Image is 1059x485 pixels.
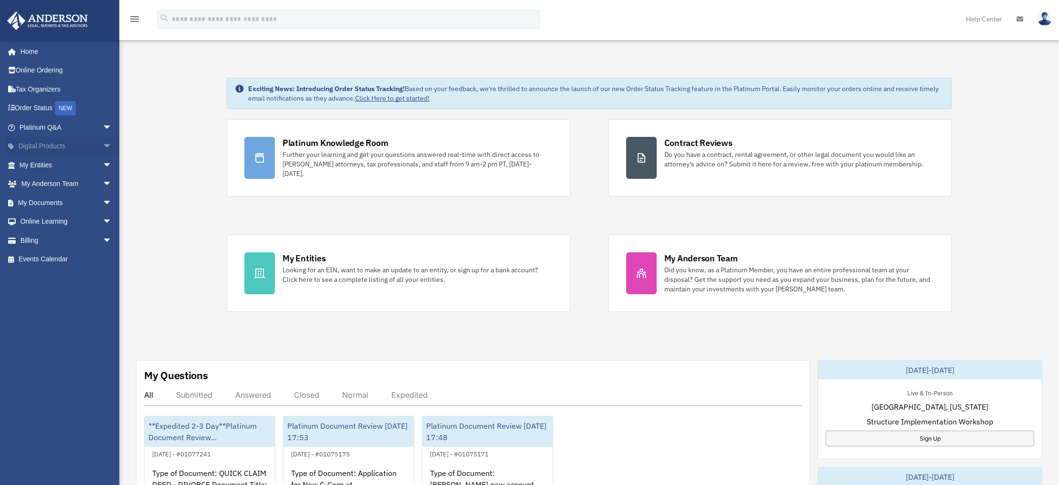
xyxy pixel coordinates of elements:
div: [DATE] - #01077241 [145,448,219,458]
a: Online Learningarrow_drop_down [7,212,126,231]
a: My Anderson Team Did you know, as a Platinum Member, you have an entire professional team at your... [608,235,952,312]
div: Platinum Document Review [DATE] 17:48 [422,416,553,447]
a: Platinum Q&Aarrow_drop_down [7,118,126,137]
a: Contract Reviews Do you have a contract, rental agreement, or other legal document you would like... [608,119,952,196]
div: Answered [235,390,271,400]
div: Did you know, as a Platinum Member, you have an entire professional team at your disposal? Get th... [664,265,934,294]
i: search [159,13,170,23]
div: Further your learning and get your questions answered real-time with direct access to [PERSON_NAM... [283,150,553,178]
a: menu [129,17,140,25]
img: Anderson Advisors Platinum Portal [4,11,91,30]
a: Billingarrow_drop_down [7,231,126,250]
div: [DATE] - #01075175 [283,448,357,458]
span: arrow_drop_down [103,155,122,175]
a: Platinum Knowledge Room Further your learning and get your questions answered real-time with dire... [227,119,570,196]
a: Online Ordering [7,61,126,80]
i: menu [129,13,140,25]
a: Digital Productsarrow_drop_down [7,137,126,156]
div: [DATE]-[DATE] [818,361,1042,380]
span: arrow_drop_down [103,193,122,213]
a: Click Here to get started! [355,94,430,103]
div: **Expedited 2-3 Day**Platinum Document Review... [145,416,275,447]
div: Live & In-Person [900,387,960,397]
span: arrow_drop_down [103,118,122,137]
span: Structure Implementation Workshop [867,416,993,427]
span: arrow_drop_down [103,231,122,250]
div: Platinum Knowledge Room [283,137,388,149]
div: My Questions [144,368,208,382]
div: [DATE] - #01075171 [422,448,496,458]
img: User Pic [1038,12,1052,26]
div: Closed [294,390,319,400]
a: Home [7,42,122,61]
div: Submitted [176,390,212,400]
a: Tax Organizers [7,80,126,99]
div: All [144,390,153,400]
div: Based on your feedback, we're thrilled to announce the launch of our new Order Status Tracking fe... [248,84,944,103]
span: [GEOGRAPHIC_DATA], [US_STATE] [871,401,988,413]
a: Order StatusNEW [7,99,126,118]
div: NEW [55,101,76,115]
strong: Exciting News: Introducing Order Status Tracking! [248,84,405,93]
span: arrow_drop_down [103,212,122,232]
div: Platinum Document Review [DATE] 17:53 [283,416,414,447]
a: My Entities Looking for an EIN, want to make an update to an entity, or sign up for a bank accoun... [227,235,570,312]
div: Expedited [391,390,428,400]
a: My Documentsarrow_drop_down [7,193,126,212]
div: My Anderson Team [664,252,738,264]
div: Do you have a contract, rental agreement, or other legal document you would like an attorney's ad... [664,150,934,169]
span: arrow_drop_down [103,137,122,156]
div: Normal [342,390,368,400]
a: Events Calendar [7,250,126,269]
a: My Entitiesarrow_drop_down [7,155,126,175]
div: Looking for an EIN, want to make an update to an entity, or sign up for a bank account? Click her... [283,265,553,284]
div: My Entities [283,252,325,264]
div: Contract Reviews [664,137,733,149]
span: arrow_drop_down [103,175,122,194]
a: My Anderson Teamarrow_drop_down [7,175,126,194]
a: Sign Up [826,431,1034,446]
